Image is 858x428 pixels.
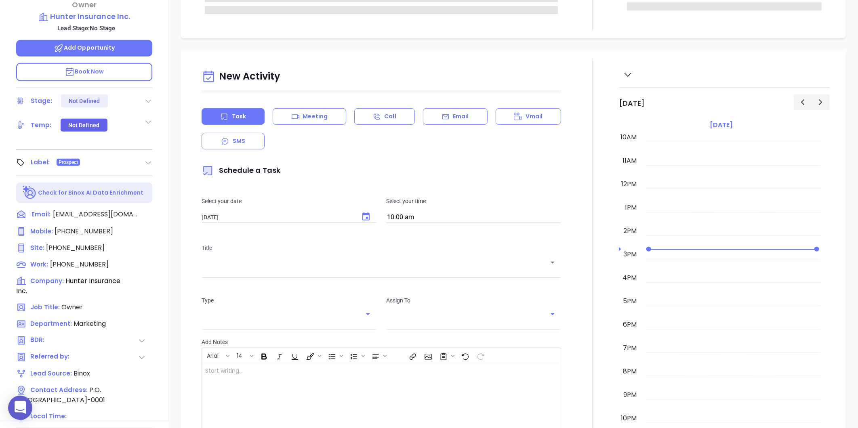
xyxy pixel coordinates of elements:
div: 1pm [623,203,638,212]
div: 12pm [620,179,638,189]
span: Arial [203,352,223,357]
span: Undo [457,349,472,363]
button: Open [547,308,558,320]
span: [PHONE_NUMBER] [50,260,109,269]
div: Stage: [31,95,53,107]
span: Job Title: [30,303,60,311]
div: 4pm [621,273,638,283]
p: SMS [233,137,245,145]
span: Bold [256,349,271,363]
span: BDR: [30,336,72,346]
span: [EMAIL_ADDRESS][DOMAIN_NAME] [53,210,138,219]
a: [DATE] [708,120,734,131]
p: Add Notes [202,338,561,346]
button: Arial [203,349,225,363]
span: Contact Address: [30,386,88,394]
input: MM/DD/YYYY [202,214,353,221]
button: Previous day [794,94,812,109]
span: Email: [32,210,50,220]
span: Prospect [59,158,78,167]
span: Company: [30,277,64,285]
span: Add Opportunity [54,44,115,52]
button: Next day [812,94,830,109]
p: Call [384,112,396,121]
div: 5pm [621,296,638,306]
span: Insert Image [420,349,435,363]
span: Font size [232,349,255,363]
div: New Activity [202,67,561,87]
span: Book Now [65,67,104,76]
span: [PHONE_NUMBER] [55,227,113,236]
p: Select your date [202,197,376,206]
span: Surveys [435,349,456,363]
span: Font family [202,349,231,363]
p: Task [232,112,246,121]
span: Insert Unordered List [324,349,345,363]
span: Underline [287,349,301,363]
p: Email [453,112,469,121]
span: Insert link [405,349,419,363]
div: Temp: [31,119,52,131]
p: Vmail [526,112,543,121]
span: Local Time: [30,412,67,420]
div: Not Defined [68,119,99,132]
span: Align [368,349,389,363]
p: Meeting [303,112,328,121]
div: 3pm [622,250,638,259]
p: Select your time [386,197,561,206]
div: 11am [621,156,638,166]
span: Lead Source: [30,369,72,378]
button: Choose date, selected date is Aug 30, 2025 [356,207,376,227]
p: Lead Stage: No Stage [20,23,152,34]
span: 14 [233,352,246,357]
span: Referred by: [30,352,72,362]
div: 10pm [619,413,638,423]
span: Owner [61,302,83,312]
span: Insert Ordered List [346,349,367,363]
span: Redo [473,349,487,363]
div: Label: [31,156,50,168]
button: 14 [233,349,248,363]
button: Open [362,308,374,320]
div: 2pm [622,226,638,236]
button: Open [547,257,558,268]
span: Italic [271,349,286,363]
p: Title [202,243,561,252]
a: Hunter Insurance Inc. [16,11,152,22]
img: Ai-Enrich-DaqCidB-.svg [23,186,37,200]
span: Binox [74,369,90,378]
p: Check for Binox AI Data Enrichment [38,189,143,197]
div: 7pm [621,343,638,353]
span: Department: [30,319,72,328]
span: Hunter Insurance Inc. [16,276,120,296]
span: Work: [30,260,48,269]
div: Not Defined [69,94,100,107]
span: [PHONE_NUMBER] [46,243,105,252]
div: 8pm [621,367,638,376]
span: Site : [30,243,44,252]
p: Assign To [386,296,561,305]
span: Fill color or set the text color [302,349,323,363]
div: 9pm [622,390,638,400]
span: Schedule a Task [202,165,280,175]
h2: [DATE] [619,99,645,108]
p: Type [202,296,376,305]
span: Mobile : [30,227,53,235]
div: 6pm [621,320,638,329]
div: 10am [619,132,638,142]
span: Marketing [74,319,106,328]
